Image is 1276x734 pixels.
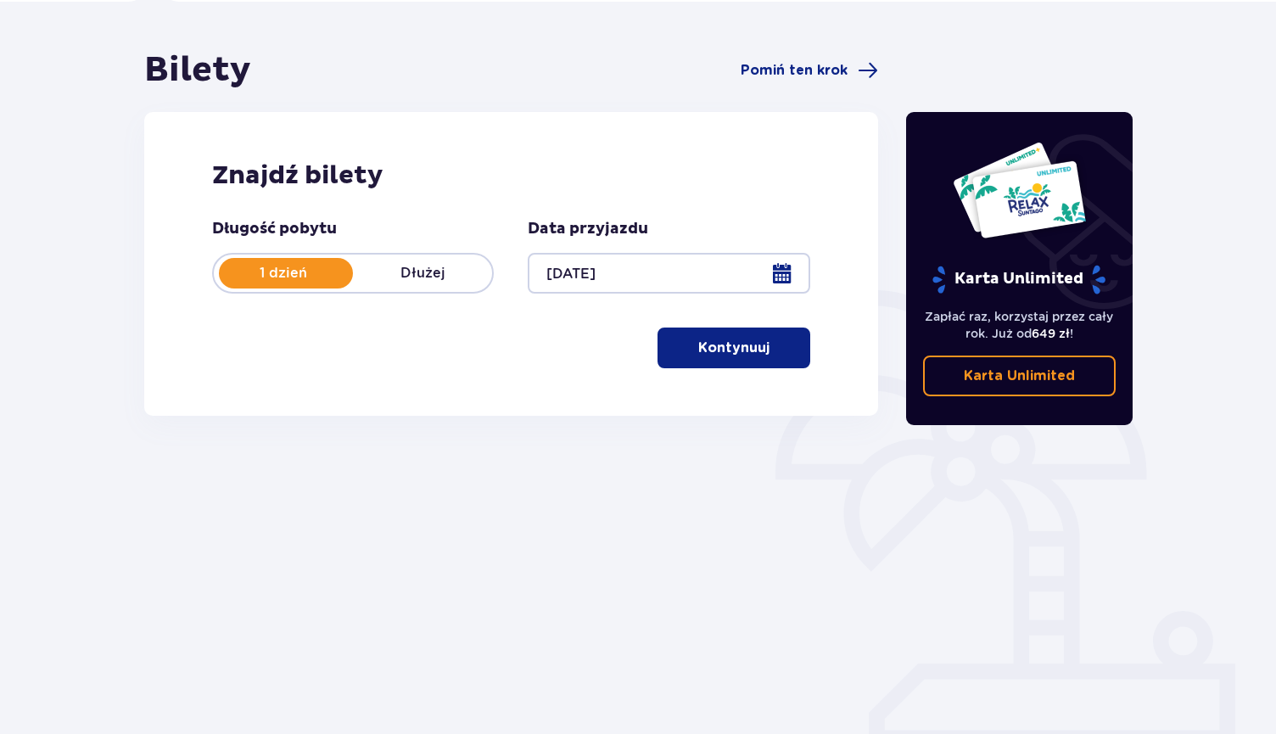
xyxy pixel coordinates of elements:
p: Dłużej [353,264,492,283]
p: Karta Unlimited [964,367,1075,385]
span: 649 zł [1032,327,1070,340]
p: Karta Unlimited [931,265,1107,294]
h2: Znajdź bilety [212,160,810,192]
p: Kontynuuj [698,339,770,357]
a: Karta Unlimited [923,356,1116,396]
h1: Bilety [144,49,251,92]
p: 1 dzień [214,264,353,283]
p: Data przyjazdu [528,219,648,239]
p: Zapłać raz, korzystaj przez cały rok. Już od ! [923,308,1116,342]
button: Kontynuuj [658,328,810,368]
span: Pomiń ten krok [741,61,848,80]
img: Dwie karty całoroczne do Suntago z napisem 'UNLIMITED RELAX', na białym tle z tropikalnymi liśćmi... [952,141,1087,239]
a: Pomiń ten krok [741,60,878,81]
p: Długość pobytu [212,219,337,239]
